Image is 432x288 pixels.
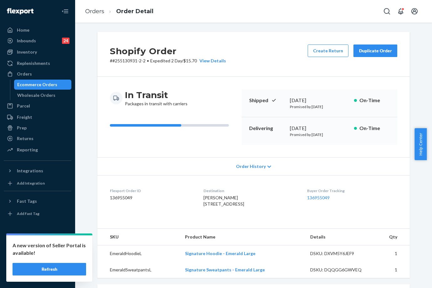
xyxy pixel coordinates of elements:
button: Close Navigation [59,5,71,18]
div: Returns [17,135,33,142]
td: EmeraldSweatpantsL [97,262,180,278]
button: Help Center [414,128,427,160]
a: Prep [4,123,71,133]
p: # #255130931-2-2 / $15.70 [110,58,226,64]
a: Talk to Support [4,249,71,259]
a: Freight [4,112,71,122]
a: Inventory [4,47,71,57]
a: Returns [4,134,71,144]
div: [DATE] [290,125,349,132]
th: Details [305,229,374,245]
a: 136955049 [307,195,330,200]
dt: Buyer Order Tracking [307,188,397,193]
button: Duplicate Order [353,45,397,57]
a: Add Integration [4,178,71,188]
button: Refresh [13,263,86,275]
div: 24 [62,38,69,44]
p: Promised by [DATE] [290,132,349,137]
p: A new version of Seller Portal is available! [13,242,86,257]
p: Delivering [249,125,285,132]
a: Home [4,25,71,35]
div: Duplicate Order [359,48,392,54]
p: On-Time [359,125,390,132]
button: View Details [197,58,226,64]
a: Replenishments [4,58,71,68]
span: • [147,58,149,63]
div: Packages in transit with carriers [125,89,188,107]
p: On-Time [359,97,390,104]
p: Promised by [DATE] [290,104,349,109]
a: Signature Hoodie - Emerald Large [185,251,255,256]
th: SKU [97,229,180,245]
div: Wholesale Orders [17,92,55,98]
div: [DATE] [290,97,349,104]
span: [PERSON_NAME] [STREET_ADDRESS] [203,195,244,207]
a: Settings [4,238,71,249]
a: Wholesale Orders [14,90,72,100]
a: Inbounds24 [4,36,71,46]
button: Open Search Box [381,5,393,18]
div: Home [17,27,29,33]
button: Open notifications [394,5,407,18]
ol: breadcrumbs [80,2,158,21]
img: Flexport logo [7,8,33,14]
div: Fast Tags [17,198,37,204]
a: Orders [85,8,104,15]
td: EmeraldHoodieL [97,245,180,262]
dt: Destination [203,188,297,193]
td: 1 [374,245,410,262]
div: Parcel [17,103,30,109]
button: Integrations [4,166,71,176]
div: Add Fast Tag [17,211,39,216]
a: Add Fast Tag [4,209,71,219]
dt: Flexport Order ID [110,188,193,193]
div: DSKU: DXVM5Y6JEF9 [310,250,369,257]
a: Help Center [4,260,71,270]
div: Inbounds [17,38,36,44]
p: Shipped [249,97,285,104]
div: Prep [17,125,27,131]
h2: Shopify Order [110,45,226,58]
th: Qty [374,229,410,245]
span: Order History [236,163,266,170]
td: 1 [374,262,410,278]
button: Fast Tags [4,196,71,206]
div: Replenishments [17,60,50,66]
a: Orders [4,69,71,79]
div: Freight [17,114,32,120]
span: Expedited 2 Day [150,58,182,63]
a: Reporting [4,145,71,155]
button: Create Return [308,45,348,57]
h3: In Transit [125,89,188,101]
a: Parcel [4,101,71,111]
a: Signature Sweatpants - Emerald Large [185,267,265,272]
div: Integrations [17,168,43,174]
div: Add Integration [17,181,45,186]
button: Open account menu [408,5,421,18]
button: Give Feedback [4,270,71,280]
a: Order Detail [116,8,153,15]
div: Inventory [17,49,37,55]
div: Reporting [17,147,38,153]
th: Product Name [180,229,305,245]
a: Ecommerce Orders [14,80,72,90]
dd: 136955049 [110,195,193,201]
div: DSKU: DQQGG6GWVEQ [310,267,369,273]
div: Ecommerce Orders [17,81,57,88]
div: Orders [17,71,32,77]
